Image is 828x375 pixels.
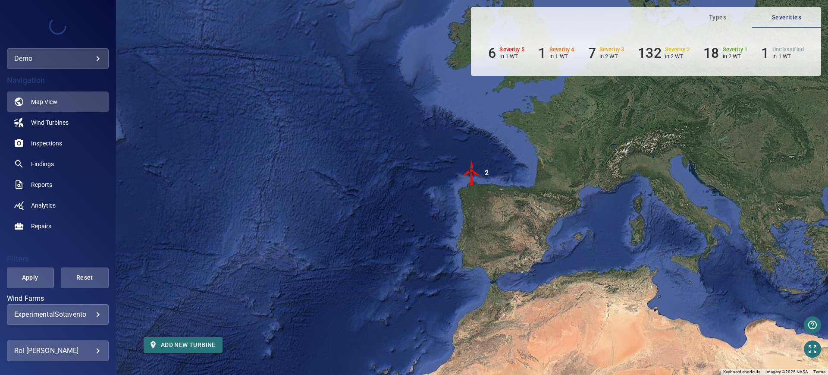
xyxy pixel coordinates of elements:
[7,295,109,302] label: Wind Farms
[688,12,747,23] span: Types
[31,201,56,210] span: Analytics
[61,268,109,288] button: Reset
[761,45,804,61] li: Severity Unclassified
[31,180,52,189] span: Reports
[588,45,596,61] h6: 7
[31,160,54,168] span: Findings
[488,45,524,61] li: Severity 5
[17,272,43,283] span: Apply
[599,47,624,53] h6: Severity 3
[499,47,524,53] h6: Severity 5
[6,268,54,288] button: Apply
[638,45,661,61] h6: 132
[7,154,109,174] a: findings noActive
[72,272,98,283] span: Reset
[813,369,825,374] a: Terms (opens in new tab)
[7,216,109,236] a: repairs noActive
[7,304,109,325] div: Wind Farms
[7,174,109,195] a: reports noActive
[7,76,109,85] h4: Navigation
[7,91,109,112] a: map active
[599,53,624,60] p: in 2 WT
[703,45,719,61] h6: 18
[31,118,69,127] span: Wind Turbines
[723,369,760,375] button: Keyboard shortcuts
[7,48,109,69] div: demo
[549,47,574,53] h6: Severity 4
[549,53,574,60] p: in 1 WT
[761,45,769,61] h6: 1
[118,364,147,375] img: Google
[14,52,101,66] div: demo
[144,337,223,353] button: Add new turbine
[538,45,546,61] h6: 1
[7,133,109,154] a: inspections noActive
[14,344,101,358] div: Roi [PERSON_NAME]
[31,139,62,148] span: Inspections
[703,45,747,61] li: Severity 1
[459,160,485,187] gmp-advanced-marker: 2
[485,160,489,186] div: 2
[488,45,496,61] h6: 6
[7,112,109,133] a: windturbines noActive
[723,47,748,53] h6: Severity 1
[31,98,57,106] span: Map View
[7,255,109,263] h4: Filters
[638,45,690,61] li: Severity 2
[588,45,624,61] li: Severity 3
[499,53,524,60] p: in 1 WT
[757,12,816,23] span: Severities
[151,340,216,350] span: Add new turbine
[772,53,804,60] p: in 1 WT
[765,369,808,374] span: Imagery ©2025 NASA
[772,47,804,53] h6: Unclassified
[538,45,574,61] li: Severity 4
[7,195,109,216] a: analytics noActive
[459,160,485,186] img: windFarmIconCat5.svg
[665,53,690,60] p: in 2 WT
[14,310,101,318] div: ExperimentalSotavento
[31,222,51,230] span: Repairs
[723,53,748,60] p: in 2 WT
[665,47,690,53] h6: Severity 2
[118,364,147,375] a: Open this area in Google Maps (opens a new window)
